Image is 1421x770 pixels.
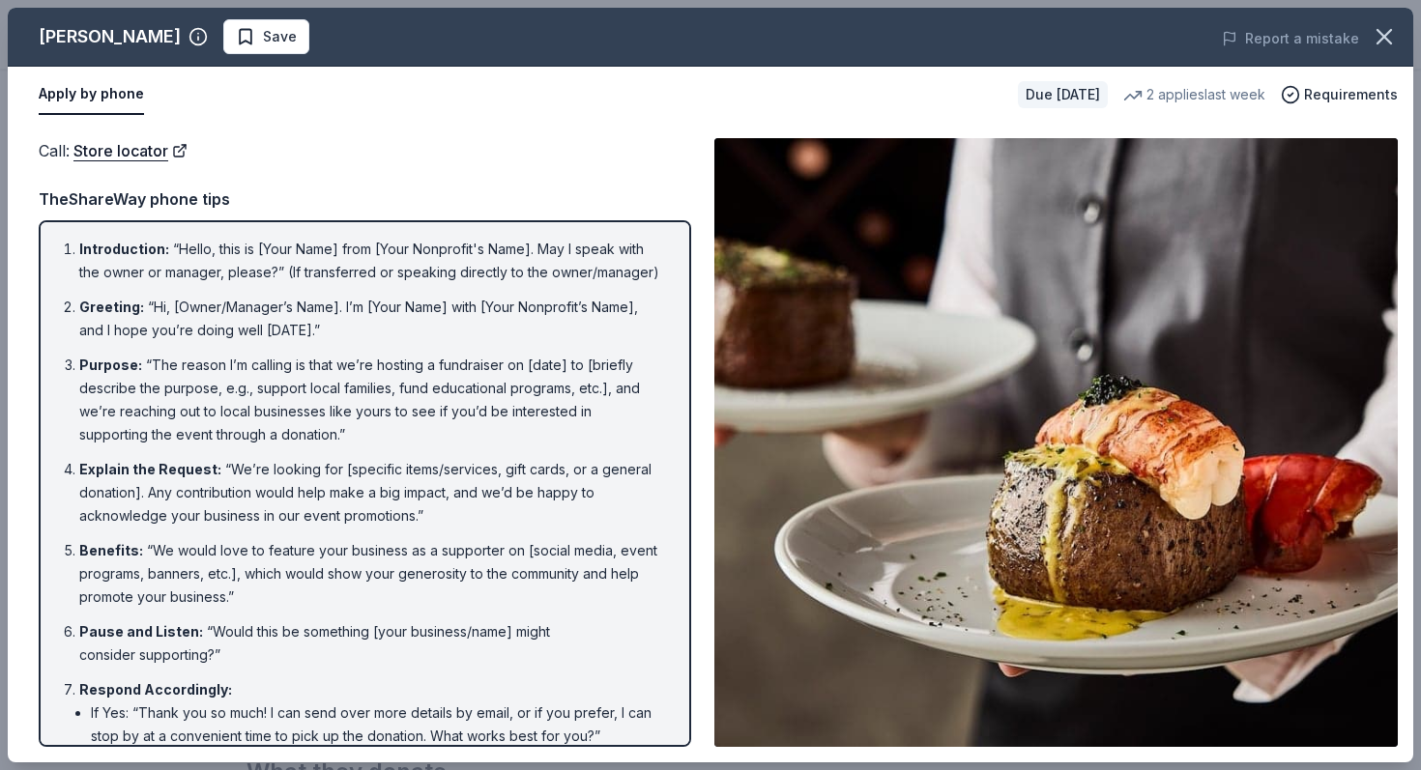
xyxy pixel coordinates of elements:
[1123,83,1265,106] div: 2 applies last week
[79,542,143,558] span: Benefits :
[1304,83,1398,106] span: Requirements
[39,138,691,163] div: Call :
[79,461,221,477] span: Explain the Request :
[79,623,203,640] span: Pause and Listen :
[1281,83,1398,106] button: Requirements
[79,296,662,342] li: “Hi, [Owner/Manager’s Name]. I’m [Your Name] with [Your Nonprofit’s Name], and I hope you’re doin...
[79,620,662,667] li: “Would this be something [your business/name] might consider supporting?”
[39,186,691,212] div: TheShareWay phone tips
[79,356,142,373] span: Purpose :
[263,25,297,48] span: Save
[91,701,662,748] li: If Yes: “Thank you so much! I can send over more details by email, or if you prefer, I can stop b...
[73,138,188,163] a: Store locator
[79,354,662,446] li: “The reason I’m calling is that we’re hosting a fundraiser on [date] to [briefly describe the pur...
[1222,27,1359,50] button: Report a mistake
[79,458,662,528] li: “We’re looking for [specific items/services, gift cards, or a general donation]. Any contribution...
[714,138,1398,747] img: Image for Fleming's
[223,19,309,54] button: Save
[39,74,144,115] button: Apply by phone
[79,681,232,698] span: Respond Accordingly :
[79,238,662,284] li: “Hello, this is [Your Name] from [Your Nonprofit's Name]. May I speak with the owner or manager, ...
[79,539,662,609] li: “We would love to feature your business as a supporter on [social media, event programs, banners,...
[39,21,181,52] div: [PERSON_NAME]
[1018,81,1108,108] div: Due [DATE]
[79,299,144,315] span: Greeting :
[79,241,169,257] span: Introduction :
